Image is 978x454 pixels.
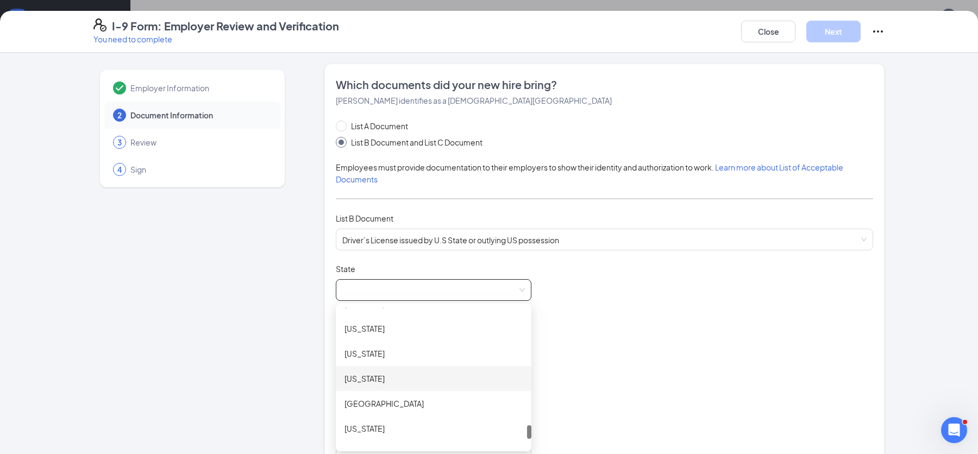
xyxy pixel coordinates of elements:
span: Driver’s License issued by U.S State or outlying US possession [342,229,867,250]
svg: Checkmark [113,81,126,94]
p: You need to complete [93,34,339,45]
button: Close [741,21,795,42]
span: State [336,263,355,274]
span: 2 [117,110,122,121]
div: [US_STATE] [344,373,523,384]
div: Texas [336,316,531,341]
div: Virginia [336,366,531,391]
div: [US_STATE] [344,323,523,335]
span: Which documents did your new hire bring? [336,77,873,92]
span: Sign [130,164,269,175]
span: Employer Information [130,83,269,93]
div: Virgin Islands [336,391,531,416]
span: Document Information [130,110,269,121]
span: 3 [117,137,122,148]
span: List B Document [336,213,393,223]
h4: I-9 Form: Employer Review and Verification [112,18,339,34]
span: Employees must provide documentation to their employers to show their identity and authorization ... [336,162,843,184]
svg: Ellipses [872,25,885,38]
svg: FormI9EVerifyIcon [93,18,106,31]
iframe: Intercom live chat [941,417,967,443]
div: Vermont [336,416,531,441]
span: Review [130,137,269,148]
span: [PERSON_NAME] identifies as a [DEMOGRAPHIC_DATA][GEOGRAPHIC_DATA] [336,96,612,105]
span: List B Document and List C Document [347,136,487,148]
span: List A Document [347,120,412,132]
div: [US_STATE] [344,348,523,360]
div: [US_STATE] [344,423,523,434]
div: [GEOGRAPHIC_DATA] [344,398,523,409]
div: Utah [336,341,531,366]
button: Next [806,21,861,42]
span: 4 [117,164,122,175]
